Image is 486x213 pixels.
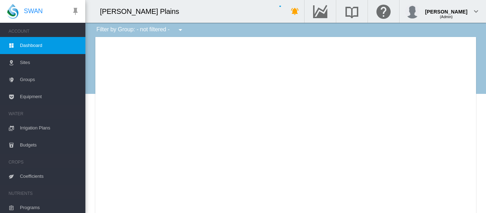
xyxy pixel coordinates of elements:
span: Equipment [20,88,80,105]
div: Filter by Group: - not filtered - [91,23,190,37]
md-icon: icon-chevron-down [472,7,480,16]
md-icon: icon-menu-down [176,26,185,34]
span: Coefficients [20,168,80,185]
span: (Admin) [440,15,453,19]
span: Sites [20,54,80,71]
span: Dashboard [20,37,80,54]
img: SWAN-Landscape-Logo-Colour-drop.png [7,4,19,19]
span: Budgets [20,137,80,154]
img: profile.jpg [405,4,419,18]
button: icon-menu-down [173,23,187,37]
md-icon: Go to the Data Hub [312,7,329,16]
div: [PERSON_NAME] [425,5,467,12]
span: SWAN [24,7,43,16]
md-icon: Click here for help [375,7,392,16]
md-icon: icon-pin [71,7,80,16]
span: Irrigation Plans [20,119,80,137]
md-icon: Search the knowledge base [343,7,360,16]
span: CROPS [9,156,80,168]
span: Groups [20,71,80,88]
span: WATER [9,108,80,119]
div: [PERSON_NAME] Plains [100,6,186,16]
span: NUTRIENTS [9,188,80,199]
span: ACCOUNT [9,26,80,37]
md-icon: icon-bell-ring [291,7,299,16]
button: icon-bell-ring [288,4,302,18]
